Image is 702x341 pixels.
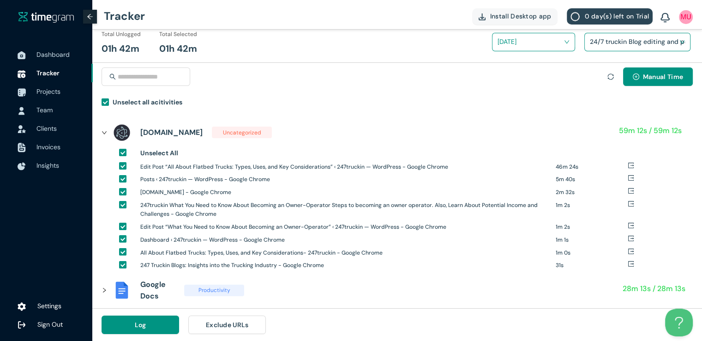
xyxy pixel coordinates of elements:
[140,279,175,302] h1: Google Docs
[619,125,682,136] h1: 59m 12s / 59m 12s
[36,124,57,133] span: Clients
[556,236,628,244] h1: 1m 1s
[628,248,634,255] span: export
[590,35,698,49] h1: 24/7 truckin Blog editing and posting
[623,67,693,86] button: plus-circleManual Time
[633,73,639,81] span: plus-circle
[556,249,628,257] h1: 1m 0s
[665,309,693,336] iframe: Toggle Customer Support
[556,223,628,231] h1: 1m 2s
[37,320,63,329] span: Sign Out
[18,107,26,115] img: UserIcon
[18,11,74,23] a: timegram
[140,148,178,158] h1: Unselect All
[18,321,26,329] img: logOut.ca60ddd252d7bab9102ea2608abe0238.svg
[18,11,74,22] img: timegram
[184,285,244,296] span: Productivity
[556,188,628,197] h1: 2m 32s
[36,143,60,151] span: Invoices
[37,302,61,310] span: Settings
[628,261,634,267] span: export
[490,11,552,21] span: Install Desktop app
[643,72,683,82] span: Manual Time
[140,261,549,270] h1: 247 Truckin Blogs: Insights into the Trucking Industry - Google Chrome
[623,283,685,294] h1: 28m 13s / 28m 13s
[36,69,60,77] span: Tracker
[140,127,203,138] h1: [DOMAIN_NAME]
[584,11,649,21] span: 0 day(s) left on Trial
[140,249,549,257] h1: All About Flatbed Trucks: Types, Uses, and Key Considerations- 247truckin - Google Chrome
[628,222,634,229] span: export
[140,188,549,197] h1: [DOMAIN_NAME] - Google Chrome
[628,175,634,181] span: export
[36,161,59,170] span: Insights
[479,13,486,20] img: DownloadApp
[113,281,131,299] img: assets%2Ficons%2Fdocs_official.png
[628,162,634,169] span: export
[109,73,116,80] span: search
[140,163,549,171] h1: Edit Post “All About Flatbed Trucks: Types, Uses, and Key Considerations” ‹ 247truckin — WordPres...
[102,30,141,39] h1: Total Unlogged
[556,261,628,270] h1: 31s
[140,201,549,219] h1: 247truckin What You Need to Know About Becoming an Owner-Operator Steps to becoming an owner oper...
[18,162,26,170] img: InsightsIcon
[159,30,197,39] h1: Total Selected
[628,188,634,194] span: export
[556,201,628,210] h1: 1m 2s
[36,50,70,59] span: Dashboard
[660,13,670,23] img: BellIcon
[113,123,131,142] img: assets%2Ficons%2Felectron-logo.png
[212,127,272,138] span: Uncategorized
[18,143,26,152] img: InvoiceIcon
[628,235,634,242] span: export
[18,125,26,133] img: InvoiceIcon
[567,8,653,24] button: 0 day(s) left on Trial
[18,302,26,311] img: settings.78e04af822cf15d41b38c81147b09f22.svg
[140,223,549,231] h1: Edit Post “What You Need to Know About Becoming an Owner-Operator” ‹ 247truckin — WordPress - Goo...
[472,8,558,24] button: Install Desktop app
[18,70,26,78] img: TimeTrackerIcon
[679,10,693,24] img: UserIcon
[140,175,549,184] h1: Posts ‹ 247truckin — WordPress - Google Chrome
[159,42,197,56] h1: 01h 42m
[18,51,26,60] img: DashboardIcon
[188,316,266,334] button: Exclude URLs
[140,236,549,244] h1: Dashboard ‹ 247truckin — WordPress - Google Chrome
[102,42,139,56] h1: 01h 42m
[102,316,179,334] button: Log
[102,287,107,293] span: right
[556,175,628,184] h1: 5m 40s
[113,97,182,107] h1: Unselect all acitivities
[607,73,614,80] span: sync
[556,163,628,171] h1: 46m 24s
[628,201,634,207] span: export
[104,2,145,30] h1: Tracker
[36,87,60,96] span: Projects
[135,320,146,330] span: Log
[102,130,107,135] span: right
[18,88,26,97] img: ProjectIcon
[36,106,53,114] span: Team
[87,13,93,20] span: arrow-left
[206,320,249,330] span: Exclude URLs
